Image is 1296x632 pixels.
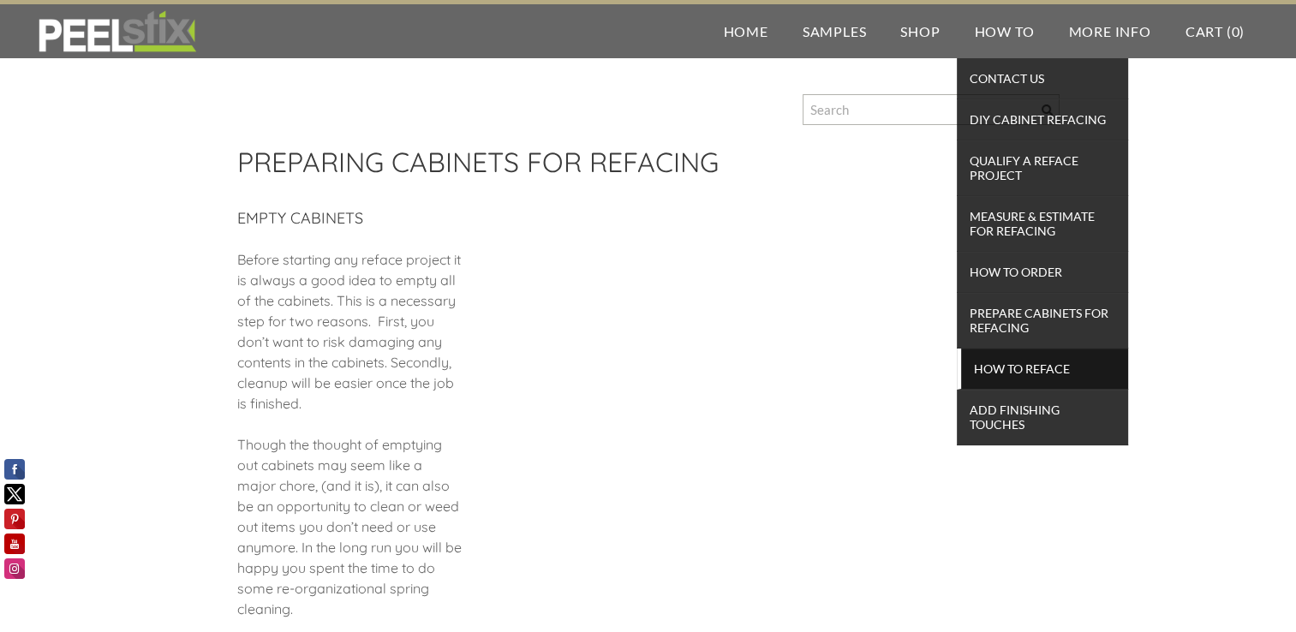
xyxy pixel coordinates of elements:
[965,357,1124,380] span: How To Reface
[957,252,1128,293] a: How To Order
[957,196,1128,252] a: Measure & Estimate for Refacing
[957,293,1128,349] a: Prepare Cabinets for Refacing
[958,4,1052,58] a: How To
[883,4,957,58] a: Shop
[957,390,1128,445] a: Add Finishing Touches
[961,398,1124,436] span: Add Finishing Touches
[957,349,1128,390] a: How To Reface
[961,301,1124,339] span: Prepare Cabinets for Refacing
[34,10,200,53] img: REFACE SUPPLIES
[961,67,1124,90] span: Contact Us
[961,205,1124,242] span: Measure & Estimate for Refacing
[961,149,1124,187] span: Qualify a Reface Project
[957,140,1128,196] a: Qualify a Reface Project
[785,4,884,58] a: Samples
[961,108,1124,131] span: DIY Cabinet Refacing
[961,260,1124,283] span: How To Order
[957,99,1128,140] a: DIY Cabinet Refacing
[957,58,1128,99] a: Contact Us
[1051,4,1168,58] a: More Info
[237,145,719,179] font: PREPARING CABINETS FOR REFACING
[1231,23,1239,39] span: 0
[803,94,1060,125] input: Search
[707,4,785,58] a: Home
[237,208,363,228] font: EMPTY CABINETS
[1168,4,1262,58] a: Cart (0)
